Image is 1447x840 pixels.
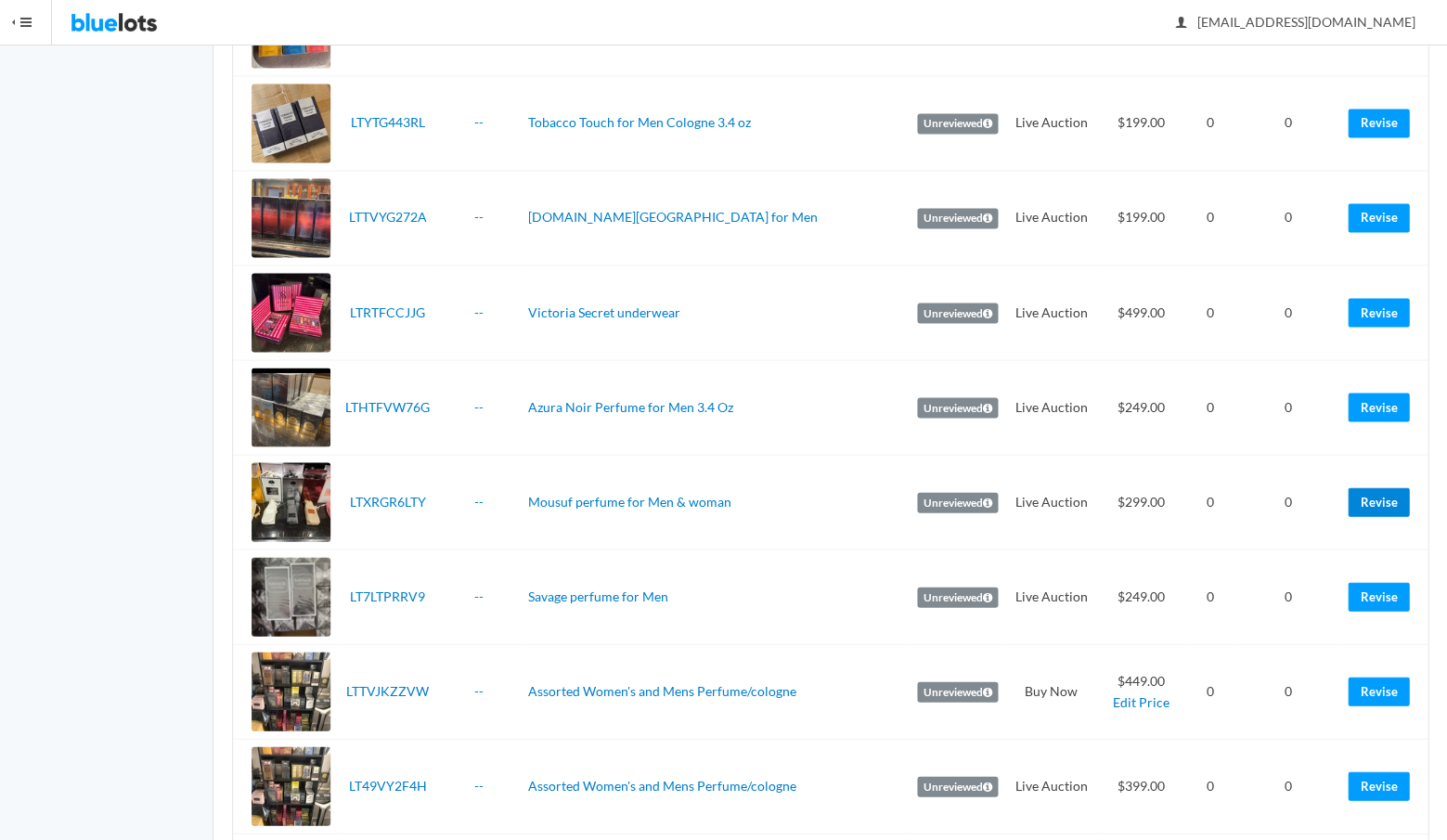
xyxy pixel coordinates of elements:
label: Unreviewed [917,587,998,607]
td: 0 [1234,549,1340,644]
a: LTRTFCCJJG [350,304,425,319]
a: Edit Price [1113,693,1169,709]
a: Tobacco Touch for Men Cologne 3.4 oz [527,114,750,130]
td: 0 [1234,171,1340,265]
td: $449.00 [1097,644,1185,739]
td: 0 [1234,644,1340,739]
td: 0 [1184,76,1234,171]
span: [EMAIL_ADDRESS][DOMAIN_NAME] [1176,14,1415,30]
td: Live Auction [1005,360,1097,455]
label: Unreviewed [917,113,998,134]
td: $249.00 [1097,549,1185,644]
a: Victoria Secret underwear [527,304,679,319]
a: [DOMAIN_NAME][GEOGRAPHIC_DATA] for Men [527,209,817,225]
a: Revise [1348,393,1409,421]
a: -- [474,682,484,698]
a: -- [474,493,484,509]
a: Revise [1348,109,1409,137]
a: -- [474,209,484,225]
td: Live Auction [1005,265,1097,360]
label: Unreviewed [917,303,998,323]
label: Unreviewed [917,208,998,228]
a: LTTVJKZZVW [346,682,429,698]
td: Buy Now [1005,644,1097,739]
td: $199.00 [1097,171,1185,265]
a: Assorted Women's and Mens Perfume/cologne [527,777,795,793]
a: Mousuf perfume for Men & woman [527,493,730,509]
td: 0 [1184,549,1234,644]
td: 0 [1184,739,1234,834]
label: Unreviewed [917,492,998,512]
ion-icon: person [1171,15,1190,32]
a: Revise [1348,298,1409,327]
td: $249.00 [1097,360,1185,455]
a: Revise [1348,771,1409,800]
td: $299.00 [1097,455,1185,549]
a: LT7LTPRRV9 [350,588,425,603]
a: -- [474,588,484,603]
td: 0 [1234,739,1340,834]
td: 0 [1184,265,1234,360]
td: 0 [1234,360,1340,455]
td: $399.00 [1097,739,1185,834]
a: Revise [1348,677,1409,705]
td: 0 [1184,455,1234,549]
td: 0 [1234,265,1340,360]
td: 0 [1184,360,1234,455]
label: Unreviewed [917,397,998,418]
a: LT49VY2F4H [349,777,427,793]
a: Savage perfume for Men [527,588,667,603]
a: -- [474,398,484,414]
a: Assorted Women's and Mens Perfume/cologne [527,682,795,698]
td: Live Auction [1005,455,1097,549]
td: 0 [1184,171,1234,265]
a: LTHTFVW76G [345,398,430,414]
td: 0 [1184,644,1234,739]
a: LTYTG443RL [351,114,425,130]
a: LTXRGR6LTY [350,493,426,509]
td: 0 [1234,455,1340,549]
a: Revise [1348,203,1409,232]
td: $499.00 [1097,265,1185,360]
a: -- [474,304,484,319]
td: $199.00 [1097,76,1185,171]
td: Live Auction [1005,739,1097,834]
a: -- [474,114,484,130]
a: Azura Noir Perfume for Men 3.4 Oz [527,398,732,414]
label: Unreviewed [917,681,998,702]
a: LTTVYG272A [349,209,427,225]
td: Live Auction [1005,549,1097,644]
td: Live Auction [1005,171,1097,265]
a: Revise [1348,487,1409,516]
label: Unreviewed [917,776,998,796]
td: Live Auction [1005,76,1097,171]
a: -- [474,777,484,793]
a: Revise [1348,582,1409,611]
td: 0 [1234,76,1340,171]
